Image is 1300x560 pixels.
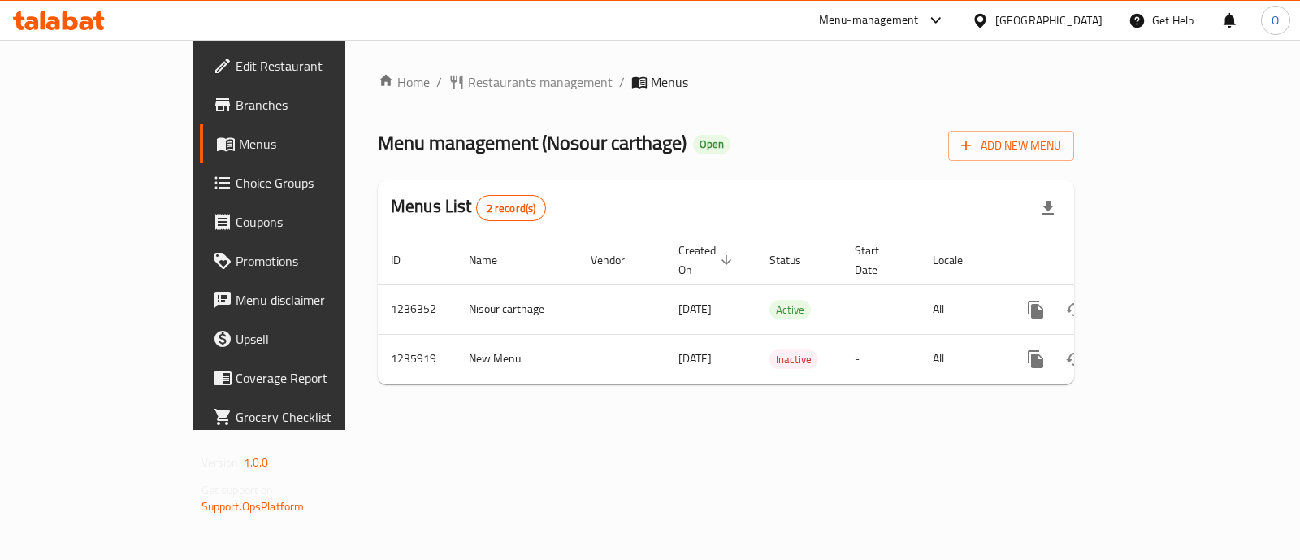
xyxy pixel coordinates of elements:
[948,131,1074,161] button: Add New Menu
[961,136,1061,156] span: Add New Menu
[200,241,410,280] a: Promotions
[920,284,1003,334] td: All
[200,85,410,124] a: Branches
[651,72,688,92] span: Menus
[693,137,730,151] span: Open
[477,201,546,216] span: 2 record(s)
[200,397,410,436] a: Grocery Checklist
[1003,236,1185,285] th: Actions
[769,350,818,369] span: Inactive
[236,368,397,388] span: Coverage Report
[378,124,687,161] span: Menu management ( Nosour carthage )
[200,124,410,163] a: Menus
[236,95,397,115] span: Branches
[239,134,397,154] span: Menus
[201,496,305,517] a: Support.OpsPlatform
[456,334,578,384] td: New Menu
[200,163,410,202] a: Choice Groups
[236,212,397,232] span: Coupons
[244,452,269,473] span: 1.0.0
[378,72,1074,92] nav: breadcrumb
[391,194,546,221] h2: Menus List
[1055,340,1094,379] button: Change Status
[200,202,410,241] a: Coupons
[769,300,811,319] div: Active
[378,284,456,334] td: 1236352
[1029,189,1068,228] div: Export file
[200,46,410,85] a: Edit Restaurant
[236,251,397,271] span: Promotions
[769,301,811,319] span: Active
[236,329,397,349] span: Upsell
[436,72,442,92] li: /
[920,334,1003,384] td: All
[236,407,397,427] span: Grocery Checklist
[236,173,397,193] span: Choice Groups
[201,452,241,473] span: Version:
[769,349,818,369] div: Inactive
[200,280,410,319] a: Menu disclaimer
[200,358,410,397] a: Coverage Report
[842,284,920,334] td: -
[693,135,730,154] div: Open
[236,290,397,310] span: Menu disclaimer
[378,334,456,384] td: 1235919
[456,284,578,334] td: Nisour carthage
[201,480,276,501] span: Get support on:
[468,72,613,92] span: Restaurants management
[678,241,737,280] span: Created On
[678,298,712,319] span: [DATE]
[591,250,646,270] span: Vendor
[842,334,920,384] td: -
[619,72,625,92] li: /
[448,72,613,92] a: Restaurants management
[819,11,919,30] div: Menu-management
[469,250,518,270] span: Name
[995,11,1103,29] div: [GEOGRAPHIC_DATA]
[236,56,397,76] span: Edit Restaurant
[200,319,410,358] a: Upsell
[1016,290,1055,329] button: more
[933,250,984,270] span: Locale
[855,241,900,280] span: Start Date
[391,250,422,270] span: ID
[769,250,822,270] span: Status
[378,236,1185,384] table: enhanced table
[1016,340,1055,379] button: more
[678,348,712,369] span: [DATE]
[476,195,547,221] div: Total records count
[1272,11,1279,29] span: O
